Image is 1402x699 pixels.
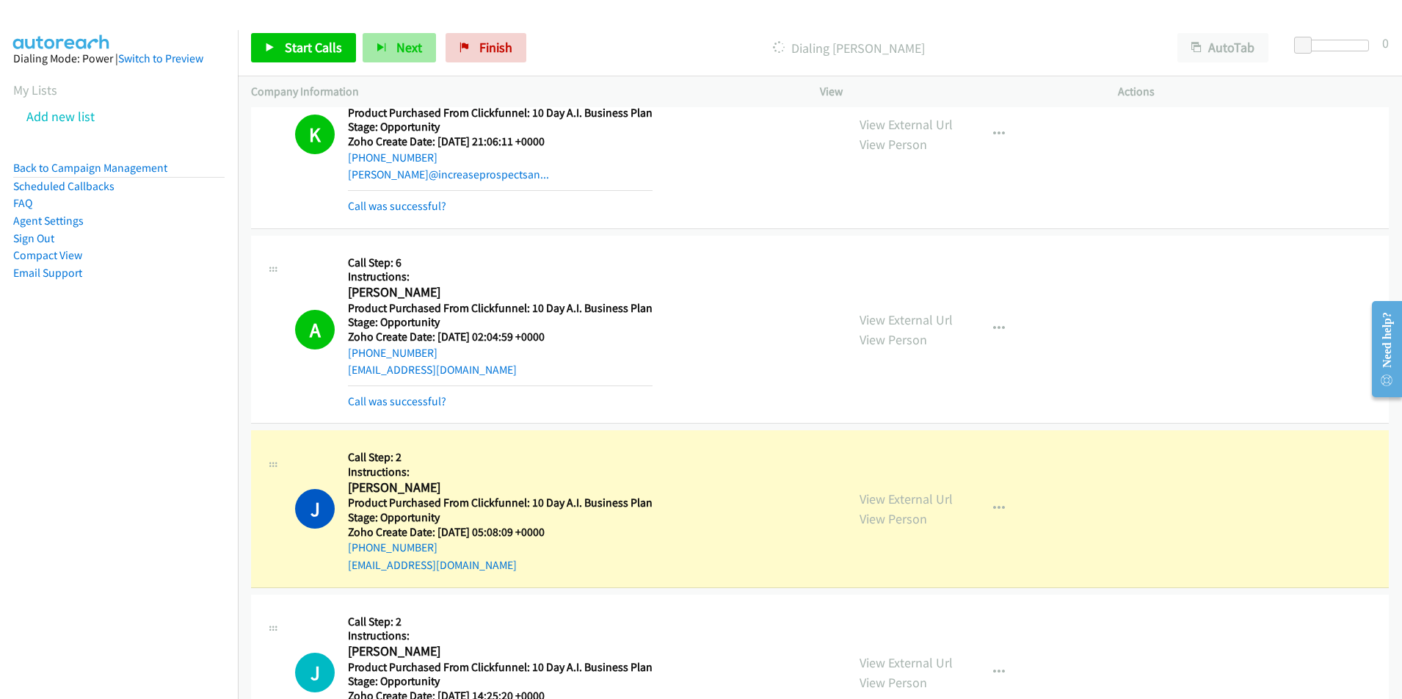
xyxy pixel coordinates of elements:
p: Dialing [PERSON_NAME] [546,38,1151,58]
h5: Stage: Opportunity [348,674,653,689]
a: View External Url [860,654,953,671]
span: Start Calls [285,39,342,56]
a: View Person [860,674,927,691]
a: Compact View [13,248,82,262]
h1: J [295,489,335,529]
a: [EMAIL_ADDRESS][DOMAIN_NAME] [348,363,517,377]
h1: A [295,310,335,349]
h5: Stage: Opportunity [348,510,653,525]
span: Next [396,39,422,56]
a: Start Calls [251,33,356,62]
h5: Stage: Opportunity [348,120,653,134]
a: Email Support [13,266,82,280]
a: View Person [860,136,927,153]
a: View Person [860,331,927,348]
h5: Instructions: [348,269,653,284]
h5: Product Purchased From Clickfunnel: 10 Day A.I. Business Plan [348,660,653,675]
a: Add new list [26,108,95,125]
a: Sign Out [13,231,54,245]
h2: [PERSON_NAME] [348,479,647,496]
div: Dialing Mode: Power | [13,50,225,68]
span: Finish [479,39,512,56]
a: [PHONE_NUMBER] [348,346,437,360]
a: [PHONE_NUMBER] [348,540,437,554]
p: Company Information [251,83,793,101]
h5: Stage: Opportunity [348,315,653,330]
iframe: Resource Center [1359,291,1402,408]
a: Call was successful? [348,199,446,213]
a: [PHONE_NUMBER] [348,151,437,164]
a: My Lists [13,82,57,98]
a: View External Url [860,311,953,328]
a: Finish [446,33,526,62]
a: Switch to Preview [118,51,203,65]
h5: Call Step: 2 [348,615,653,629]
a: View Person [860,510,927,527]
h5: Call Step: 6 [348,256,653,270]
a: FAQ [13,196,32,210]
h5: Instructions: [348,465,653,479]
a: View External Url [860,490,953,507]
h5: Product Purchased From Clickfunnel: 10 Day A.I. Business Plan [348,301,653,316]
button: AutoTab [1177,33,1268,62]
a: [PERSON_NAME]@increaseprospectsan... [348,167,549,181]
div: Delay between calls (in seconds) [1301,40,1369,51]
button: Next [363,33,436,62]
h2: [PERSON_NAME] [348,284,647,301]
div: The call is yet to be attempted [295,653,335,692]
h1: J [295,653,335,692]
div: 0 [1382,33,1389,53]
p: View [820,83,1092,101]
h5: Call Step: 2 [348,450,653,465]
h5: Product Purchased From Clickfunnel: 10 Day A.I. Business Plan [348,106,653,120]
a: [EMAIL_ADDRESS][DOMAIN_NAME] [348,558,517,572]
h2: [PERSON_NAME] [348,643,647,660]
a: Scheduled Callbacks [13,179,115,193]
h5: Zoho Create Date: [DATE] 02:04:59 +0000 [348,330,653,344]
h5: Product Purchased From Clickfunnel: 10 Day A.I. Business Plan [348,496,653,510]
h5: Zoho Create Date: [DATE] 05:08:09 +0000 [348,525,653,540]
a: Agent Settings [13,214,84,228]
h5: Zoho Create Date: [DATE] 21:06:11 +0000 [348,134,653,149]
a: View External Url [860,116,953,133]
p: Actions [1118,83,1390,101]
h5: Instructions: [348,629,653,643]
h1: K [295,115,335,154]
a: Back to Campaign Management [13,161,167,175]
a: Call was successful? [348,394,446,408]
